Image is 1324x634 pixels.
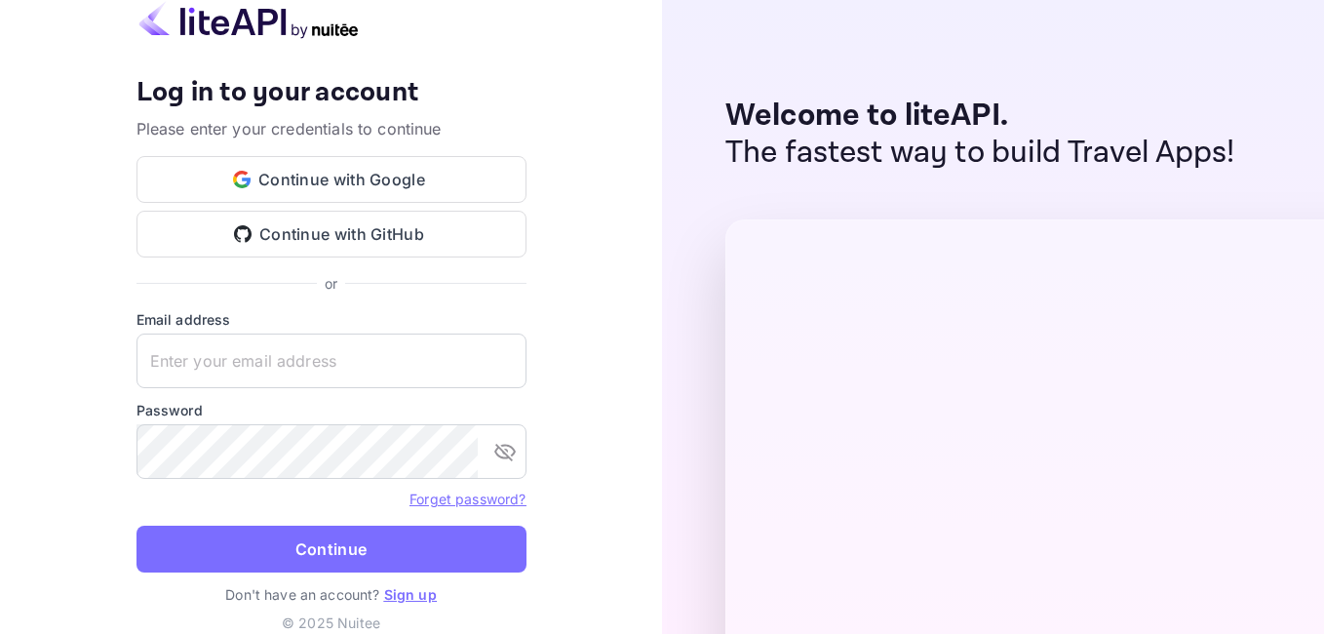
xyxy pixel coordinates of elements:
[325,273,337,294] p: or
[409,489,526,508] a: Forget password?
[136,76,526,110] h4: Log in to your account
[136,584,526,605] p: Don't have an account?
[136,526,526,573] button: Continue
[136,613,526,633] p: © 2025 Nuitee
[136,1,361,39] img: liteapi
[136,117,526,140] p: Please enter your credentials to continue
[136,400,526,420] label: Password
[725,135,1235,172] p: The fastest way to build Travel Apps!
[384,586,437,603] a: Sign up
[136,309,526,330] label: Email address
[486,432,525,471] button: toggle password visibility
[136,211,526,258] button: Continue with GitHub
[725,98,1235,135] p: Welcome to liteAPI.
[136,156,526,203] button: Continue with Google
[136,334,526,388] input: Enter your email address
[409,491,526,507] a: Forget password?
